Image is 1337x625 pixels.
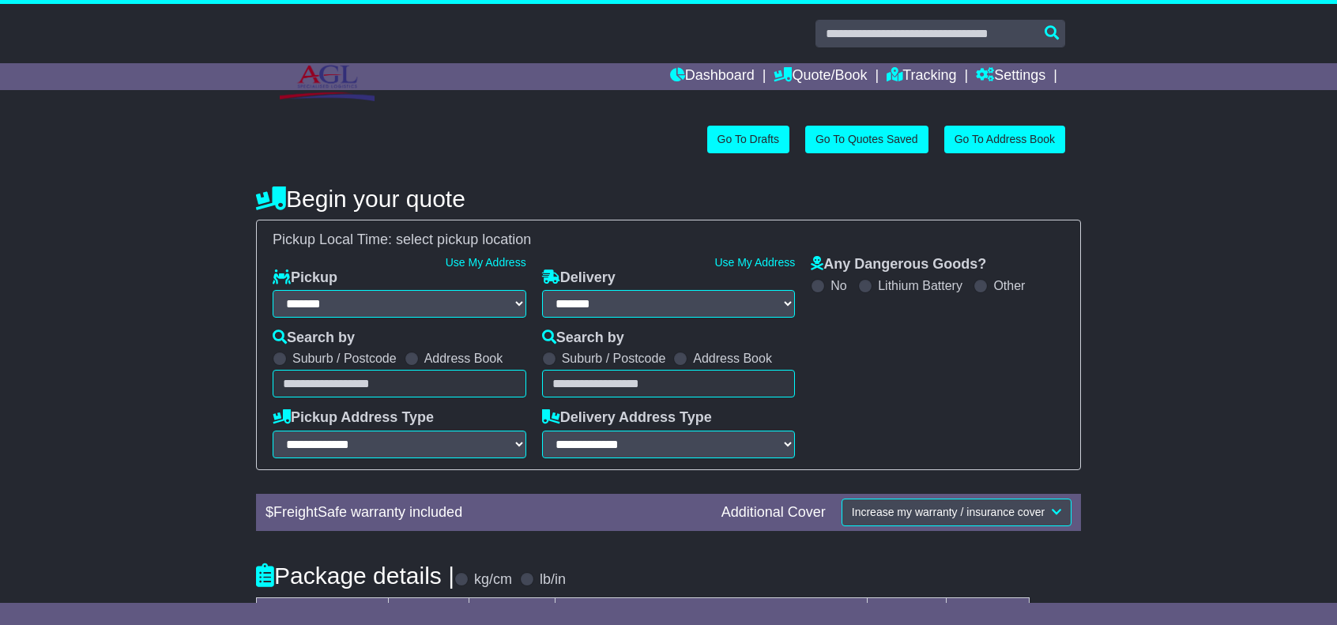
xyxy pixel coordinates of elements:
[811,256,986,273] label: Any Dangerous Goods?
[842,499,1071,526] button: Increase my warranty / insurance cover
[273,409,434,427] label: Pickup Address Type
[878,278,962,293] label: Lithium Battery
[714,504,834,521] div: Additional Cover
[424,351,503,366] label: Address Book
[265,232,1072,249] div: Pickup Local Time:
[256,186,1081,212] h4: Begin your quote
[805,126,928,153] a: Go To Quotes Saved
[852,506,1045,518] span: Increase my warranty / insurance cover
[542,329,624,347] label: Search by
[714,256,795,269] a: Use My Address
[273,329,355,347] label: Search by
[542,269,616,287] label: Delivery
[976,63,1045,90] a: Settings
[830,278,846,293] label: No
[562,351,666,366] label: Suburb / Postcode
[707,126,789,153] a: Go To Drafts
[474,571,512,589] label: kg/cm
[693,351,772,366] label: Address Book
[670,63,755,90] a: Dashboard
[542,409,712,427] label: Delivery Address Type
[993,278,1025,293] label: Other
[887,63,956,90] a: Tracking
[944,126,1065,153] a: Go To Address Book
[396,232,531,247] span: select pickup location
[774,63,867,90] a: Quote/Book
[446,256,526,269] a: Use My Address
[292,351,397,366] label: Suburb / Postcode
[273,269,337,287] label: Pickup
[258,504,714,521] div: $ FreightSafe warranty included
[256,563,454,589] h4: Package details |
[540,571,566,589] label: lb/in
